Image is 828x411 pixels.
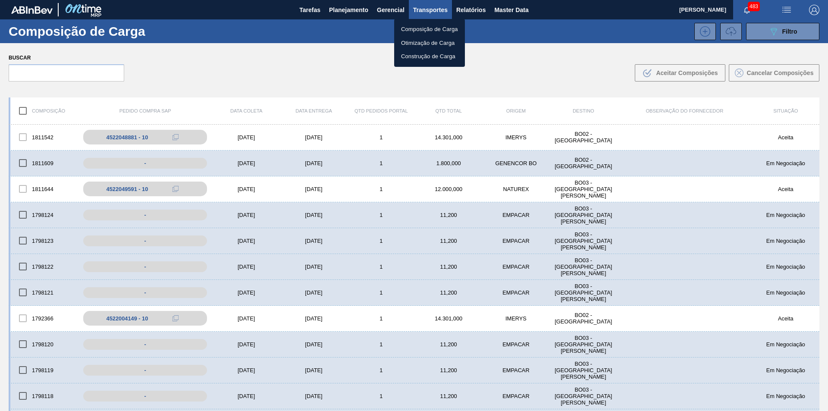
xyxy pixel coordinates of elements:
[394,22,465,36] a: Composição de Carga
[394,50,465,63] a: Construção de Carga
[394,36,465,50] a: Otimização de Carga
